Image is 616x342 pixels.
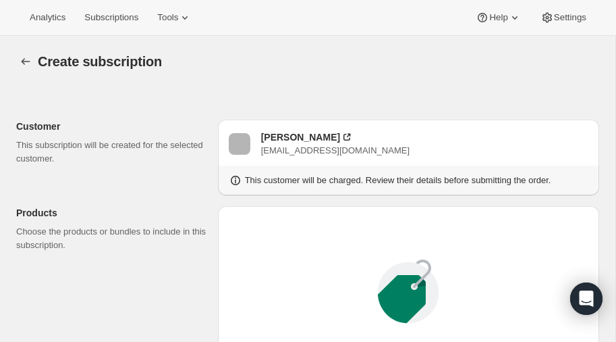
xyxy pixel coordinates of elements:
[261,145,410,155] span: [EMAIL_ADDRESS][DOMAIN_NAME]
[84,12,138,23] span: Subscriptions
[76,8,146,27] button: Subscriptions
[149,8,200,27] button: Tools
[489,12,507,23] span: Help
[554,12,586,23] span: Settings
[229,133,250,155] span: Janell McClung
[245,174,551,187] p: This customer will be charged. Review their details before submitting the order.
[16,206,207,220] p: Products
[261,130,340,144] div: [PERSON_NAME]
[38,54,162,69] span: Create subscription
[16,120,207,133] p: Customer
[22,8,74,27] button: Analytics
[16,139,207,166] p: This subscription will be created for the selected customer.
[468,8,529,27] button: Help
[30,12,65,23] span: Analytics
[532,8,594,27] button: Settings
[157,12,178,23] span: Tools
[16,225,207,252] p: Choose the products or bundles to include in this subscription.
[570,283,603,315] div: Open Intercom Messenger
